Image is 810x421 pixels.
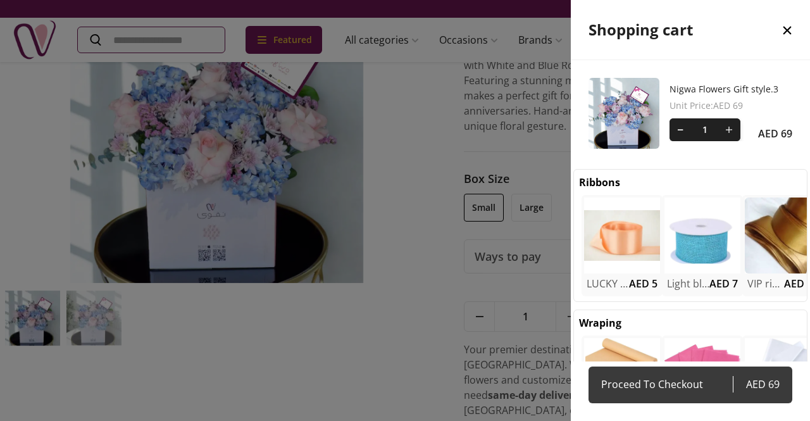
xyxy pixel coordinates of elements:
[670,83,792,96] a: Nigwa Flowers Gift style.3
[692,118,718,141] span: 1
[587,276,629,291] h2: LUCKY ribbons
[747,276,784,291] h2: VIP ribbons
[664,198,740,273] img: uae-gifts-Light blue gift ribbons
[589,60,792,167] div: Nigwa Flowers Gift style.3
[589,367,792,403] a: Proceed To CheckoutAED 69
[758,126,792,141] span: AED 69
[662,195,743,296] div: uae-gifts-Light blue gift ribbonsLight blue gift ribbonsAED 7
[584,338,660,414] img: uae-gifts-biege wrapping
[709,276,738,291] span: AED 7
[764,1,810,58] button: close
[579,175,620,190] h2: Ribbons
[670,99,792,112] span: Unit Price : AED 69
[667,276,709,291] h2: Light blue gift ribbons
[584,198,660,273] img: uae-gifts-LUCKY ribbons
[601,375,733,393] span: Proceed To Checkout
[733,375,780,393] span: AED 69
[582,195,663,296] div: uae-gifts-LUCKY ribbonsLUCKY ribbonsAED 5
[629,276,657,291] span: AED 5
[664,338,740,414] img: uae-gifts-fusha pink wrapping
[589,20,693,40] h2: Shopping cart
[579,315,621,330] h2: Wraping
